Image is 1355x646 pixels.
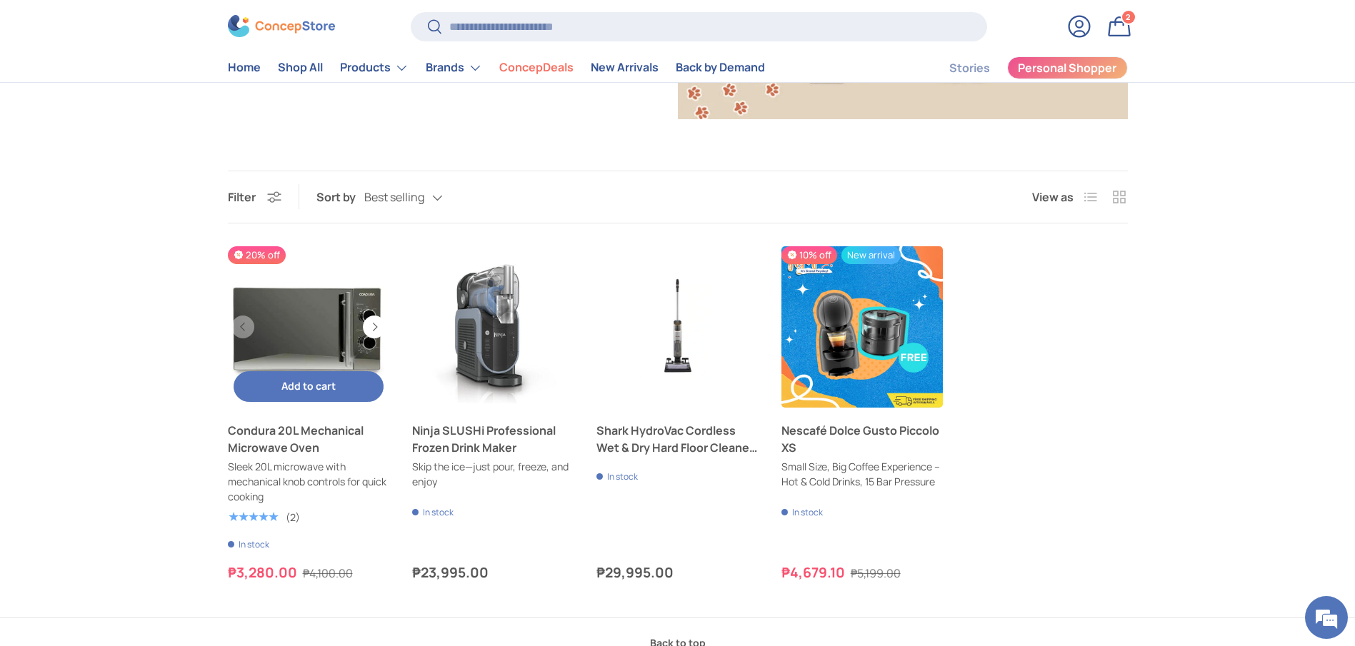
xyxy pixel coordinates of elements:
span: New arrival [841,246,901,264]
span: 20% off [228,246,286,264]
a: Stories [949,54,990,82]
summary: Products [331,54,417,82]
button: Add to cart [234,371,384,402]
label: Sort by [316,188,364,206]
span: Personal Shopper [1018,63,1116,74]
span: View as [1032,188,1074,206]
a: Nescafé Dolce Gusto Piccolo XS [781,422,943,456]
nav: Secondary [915,54,1128,82]
a: Ninja SLUSHi Professional Frozen Drink Maker [412,422,574,456]
a: Nescafé Dolce Gusto Piccolo XS [781,246,943,408]
span: 10% off [781,246,837,264]
a: Shop All [278,54,323,82]
a: Shark HydroVac Cordless Wet & Dry Hard Floor Cleaner (WD210PH) [596,422,758,456]
button: Filter [228,189,281,205]
summary: Brands [417,54,491,82]
img: ConcepStore [228,16,335,38]
a: ConcepDeals [499,54,574,82]
button: Best selling [364,185,471,210]
a: New Arrivals [591,54,659,82]
a: Personal Shopper [1007,56,1128,79]
span: 2 [1126,12,1131,23]
span: Filter [228,189,256,205]
span: Add to cart [281,379,336,393]
span: Best selling [364,191,424,204]
a: Condura 20L Mechanical Microwave Oven [228,422,389,456]
a: Condura 20L Mechanical Microwave Oven [228,246,389,408]
a: Ninja SLUSHi Professional Frozen Drink Maker [412,246,574,408]
a: Home [228,54,261,82]
a: Back by Demand [676,54,765,82]
nav: Primary [228,54,765,82]
a: Shark HydroVac Cordless Wet & Dry Hard Floor Cleaner (WD210PH) [596,246,758,408]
